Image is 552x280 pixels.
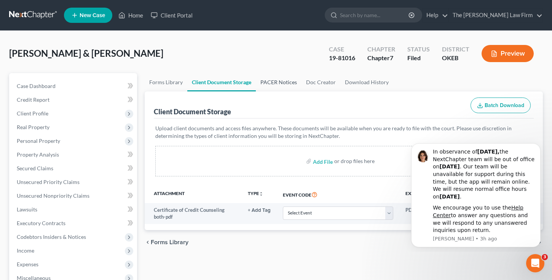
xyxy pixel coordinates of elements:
div: District [442,45,469,54]
a: Unsecured Nonpriority Claims [11,189,137,203]
span: Client Profile [17,110,48,117]
span: [PERSON_NAME] & [PERSON_NAME] [9,48,163,59]
i: chevron_left [145,239,151,245]
a: Lawsuits [11,203,137,216]
span: Unsecured Nonpriority Claims [17,192,89,199]
span: Property Analysis [17,151,59,158]
th: Extension [399,186,438,203]
button: Preview [482,45,534,62]
span: Credit Report [17,96,49,103]
i: unfold_more [259,192,263,196]
span: 7 [390,54,393,61]
span: Personal Property [17,138,60,144]
a: PACER Notices [256,73,302,91]
a: The [PERSON_NAME] Law Firm [449,8,542,22]
span: 3 [542,254,548,260]
td: PDF [399,203,438,224]
span: Lawsuits [17,206,37,213]
button: + Add Tag [248,208,271,213]
a: Client Document Storage [187,73,256,91]
span: Case Dashboard [17,83,56,89]
a: Secured Claims [11,162,137,175]
div: Chapter [367,45,395,54]
a: Property Analysis [11,148,137,162]
a: + Add Tag [248,206,271,214]
iframe: Intercom notifications message [400,136,552,252]
div: Case [329,45,355,54]
a: Client Portal [147,8,196,22]
button: TYPEunfold_more [248,191,263,196]
a: Home [115,8,147,22]
a: Doc Creator [302,73,340,91]
iframe: Intercom live chat [526,254,544,272]
div: Filed [407,54,430,62]
span: Expenses [17,261,38,267]
a: Help [423,8,448,22]
span: Forms Library [151,239,188,245]
a: Executory Contracts [11,216,137,230]
th: Attachment [145,186,242,203]
div: Status [407,45,430,54]
a: Credit Report [11,93,137,107]
th: Event Code [277,186,399,203]
span: Real Property [17,124,49,130]
td: Certificate of Credit Counseling both-pdf [145,203,242,224]
span: Executory Contracts [17,220,65,226]
span: Secured Claims [17,165,53,171]
div: OKEB [442,54,469,62]
p: Upload client documents and access files anywhere. These documents will be available when you are... [155,125,533,140]
span: New Case [80,13,105,18]
span: Codebtors Insiders & Notices [17,234,86,240]
button: chevron_left Forms Library [145,239,188,245]
div: or drop files here [334,157,375,165]
div: Chapter [367,54,395,62]
div: Client Document Storage [154,107,231,116]
a: Unsecured Priority Claims [11,175,137,189]
input: Search by name... [340,8,410,22]
span: Batch Download [485,102,524,109]
div: 19-81016 [329,54,355,62]
span: Unsecured Priority Claims [17,179,80,185]
button: Batch Download [471,98,531,114]
span: Income [17,247,34,254]
a: Forms Library [145,73,187,91]
a: Download History [340,73,393,91]
a: Case Dashboard [11,79,137,93]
